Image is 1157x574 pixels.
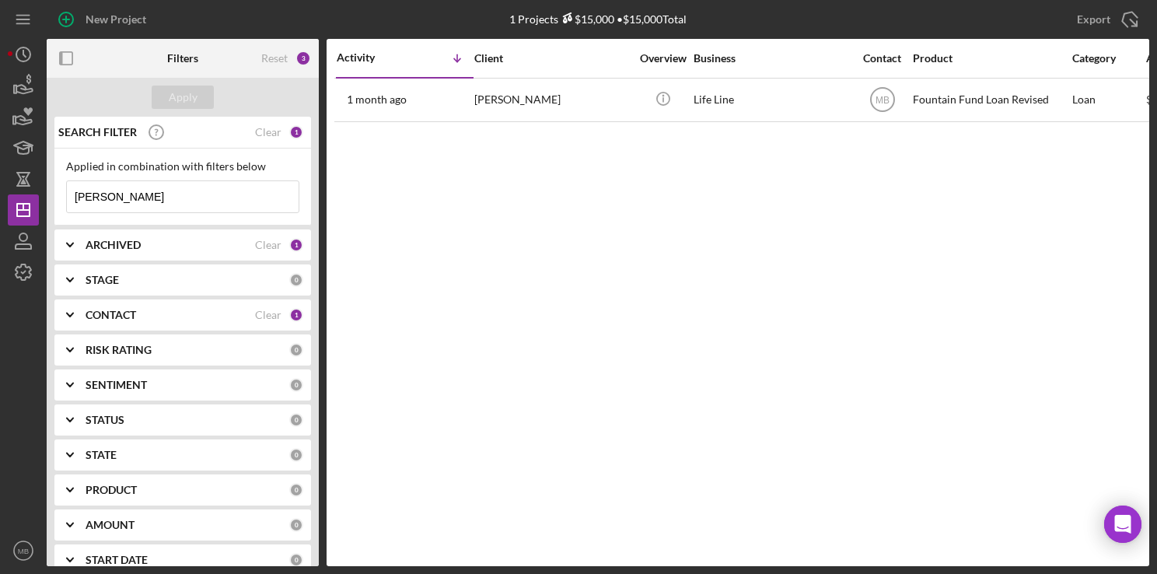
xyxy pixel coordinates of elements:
div: 0 [289,273,303,287]
div: Overview [634,52,692,65]
div: 1 [289,238,303,252]
b: AMOUNT [86,519,135,531]
div: Clear [255,126,281,138]
div: Reset [261,52,288,65]
b: STATUS [86,414,124,426]
div: Category [1072,52,1145,65]
div: Clear [255,309,281,321]
button: MB [8,535,39,566]
div: [PERSON_NAME] [474,79,630,121]
div: Fountain Fund Loan Revised [913,79,1068,121]
div: 1 [289,125,303,139]
div: 0 [289,483,303,497]
div: 0 [289,343,303,357]
div: Activity [337,51,405,64]
div: Clear [255,239,281,251]
button: New Project [47,4,162,35]
div: 0 [289,448,303,462]
div: Contact [853,52,911,65]
div: 0 [289,518,303,532]
b: PRODUCT [86,484,137,496]
b: SEARCH FILTER [58,126,137,138]
div: Open Intercom Messenger [1104,506,1141,543]
b: SENTIMENT [86,379,147,391]
div: Client [474,52,630,65]
div: Business [694,52,849,65]
div: Life Line [694,79,849,121]
b: STATE [86,449,117,461]
div: Loan [1072,79,1145,121]
button: Apply [152,86,214,109]
div: 1 Projects • $15,000 Total [509,12,687,26]
div: Product [913,52,1068,65]
button: Export [1061,4,1149,35]
b: START DATE [86,554,148,566]
text: MB [18,547,29,555]
div: Apply [169,86,197,109]
div: 0 [289,413,303,427]
div: Export [1077,4,1110,35]
time: 2025-07-23 17:49 [347,93,407,106]
div: 3 [295,51,311,66]
div: 0 [289,553,303,567]
b: ARCHIVED [86,239,141,251]
div: $15,000 [558,12,614,26]
div: 0 [289,378,303,392]
div: Applied in combination with filters below [66,160,299,173]
b: RISK RATING [86,344,152,356]
b: Filters [167,52,198,65]
b: STAGE [86,274,119,286]
text: MB [876,95,890,106]
b: CONTACT [86,309,136,321]
div: 1 [289,308,303,322]
div: New Project [86,4,146,35]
